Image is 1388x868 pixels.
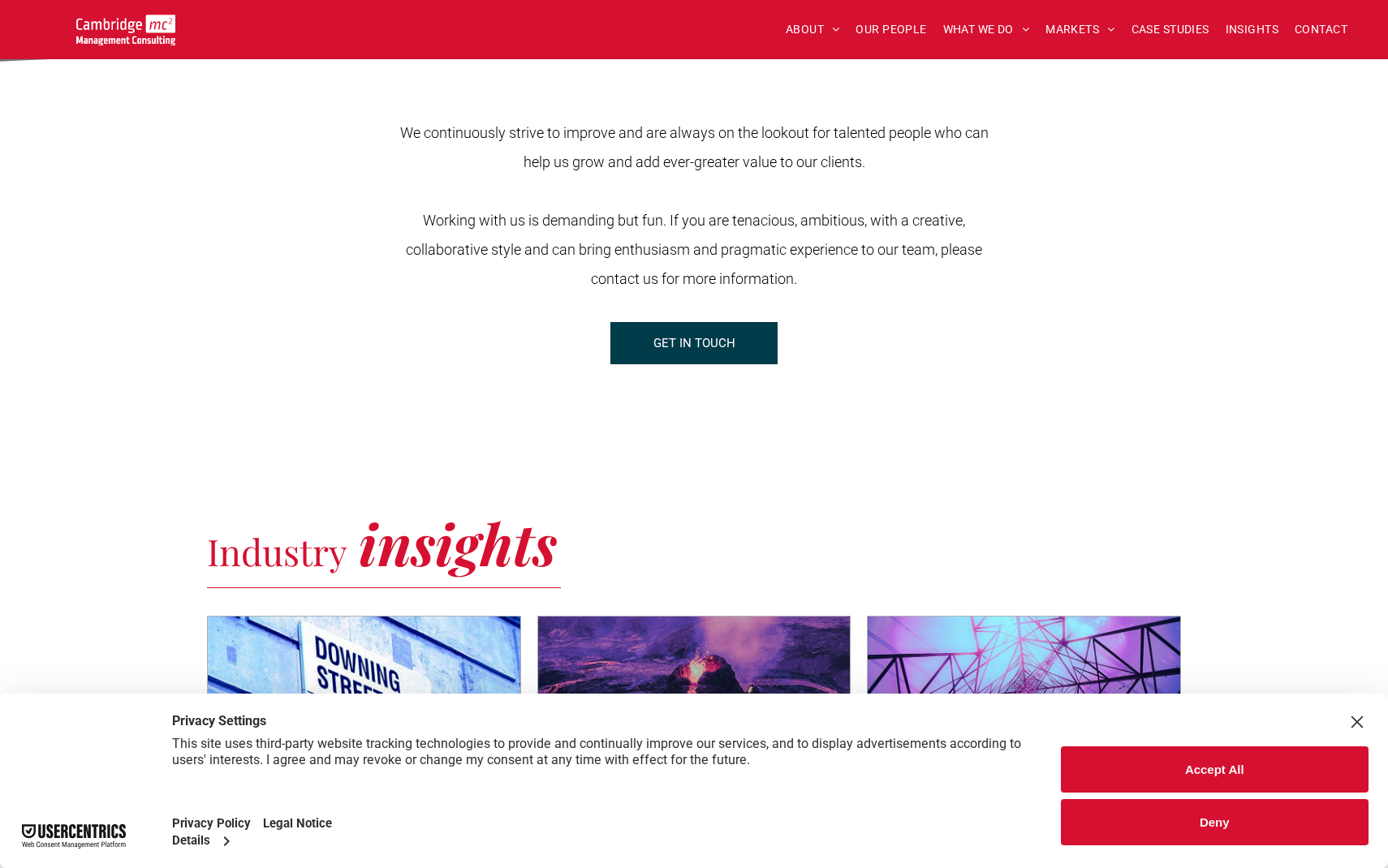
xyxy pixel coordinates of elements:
img: Go to Homepage [76,15,176,45]
a: INSIGHTS [1218,17,1287,42]
a: Close up of electricity pylon [868,617,1180,771]
a: OUR PEOPLE [847,17,934,42]
a: MARKETS [1037,17,1123,42]
span: Working with us is demanding but fun. If you are tenacious, ambitious, with a creative, collabora... [406,212,982,287]
a: WHAT WE DO [935,17,1038,42]
span: GET IN TOUCH [653,323,735,363]
span: insights [359,505,557,581]
a: A close-up of the Downing St sign [208,617,520,771]
span: Industry [207,526,347,575]
a: CASE STUDIES [1123,17,1218,42]
a: ABOUT [778,17,848,42]
a: GET IN TOUCH [610,322,778,364]
a: Volcano lava lake [538,617,851,771]
a: CONTACT [1287,17,1356,42]
a: Your Business Transformed | Cambridge Management Consulting [76,17,176,34]
span: We continuously strive to improve and are always on the lookout for talented people who can help ... [400,124,989,170]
